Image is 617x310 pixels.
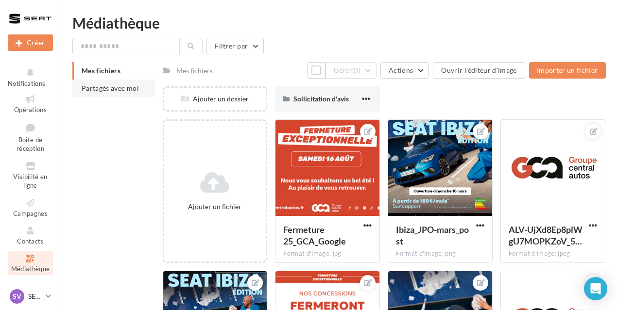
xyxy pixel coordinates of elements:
span: Importer un fichier [537,66,598,74]
button: Gérer(0) [326,62,377,79]
a: Campagnes [8,196,53,219]
div: Open Intercom Messenger [584,277,607,300]
a: Contacts [8,223,53,247]
div: Médiathèque [72,16,605,30]
a: Médiathèque [8,251,53,275]
p: SEAT [GEOGRAPHIC_DATA] [28,292,42,301]
span: Sollicitation d'avis [293,95,349,103]
span: Boîte de réception [17,136,44,153]
a: Visibilité en ligne [8,159,53,192]
button: Filtrer par [206,38,264,54]
span: ALV-UjXd8Ep8plWgU7MOPKZoV_5qYw5MUNHC-ZeEzA_VBydZd3-4QG8G [509,224,583,246]
button: Ouvrir l'éditeur d'image [433,62,525,79]
a: Calendrier [8,279,53,303]
span: Actions [389,66,413,74]
div: Nouvelle campagne [8,34,53,51]
a: SV SEAT [GEOGRAPHIC_DATA] [8,287,53,306]
span: Opérations [14,106,47,114]
span: SV [13,292,21,301]
span: Contacts [17,237,44,245]
span: Médiathèque [11,265,50,273]
div: Ajouter un dossier [164,94,266,104]
span: Ibiza_JPO-mars_post [396,224,469,246]
div: Format d'image: jpg [283,249,372,258]
span: Notifications [8,80,45,87]
button: Actions [380,62,429,79]
button: Créer [8,34,53,51]
div: Format d'image: jpeg [509,249,597,258]
span: Campagnes [13,210,48,217]
span: Partagés avec moi [82,84,139,92]
span: Fermeture 25_GCA_Google [283,224,346,246]
div: Mes fichiers [176,66,213,76]
span: Visibilité en ligne [13,173,47,190]
button: Importer un fichier [529,62,606,79]
span: (0) [352,66,360,74]
div: Ajouter un fichier [168,202,262,212]
span: Mes fichiers [82,66,120,75]
a: Boîte de réception [8,119,53,155]
a: Opérations [8,92,53,115]
div: Format d'image: png [396,249,484,258]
